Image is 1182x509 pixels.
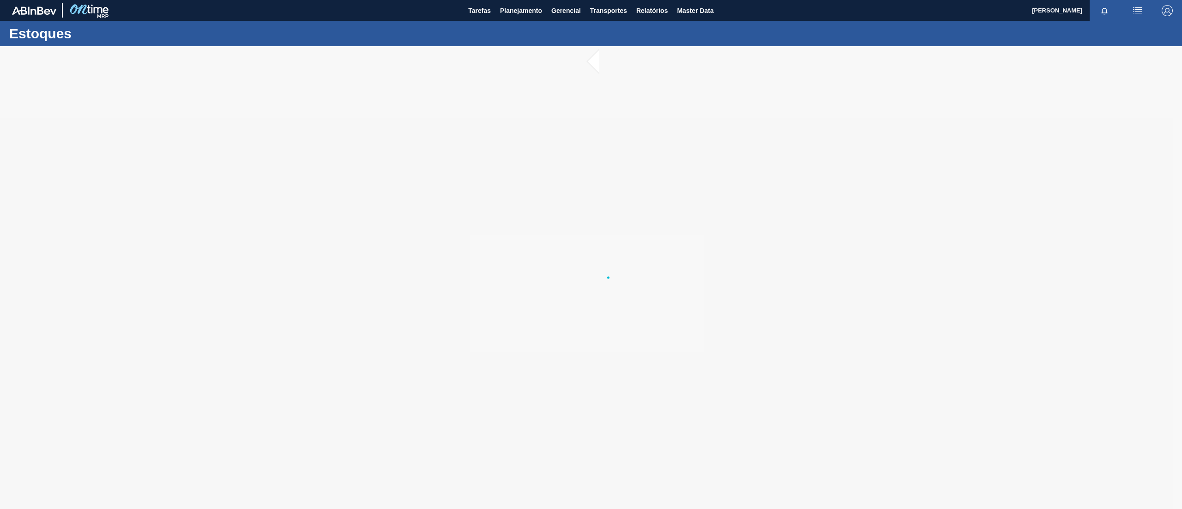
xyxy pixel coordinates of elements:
span: Transportes [590,5,627,16]
span: Planejamento [500,5,542,16]
h1: Estoques [9,28,173,39]
img: TNhmsLtSVTkK8tSr43FrP2fwEKptu5GPRR3wAAAABJRU5ErkJggg== [12,6,56,15]
img: userActions [1132,5,1143,16]
img: Logout [1162,5,1173,16]
span: Tarefas [468,5,491,16]
span: Relatórios [636,5,668,16]
span: Gerencial [551,5,581,16]
button: Notificações [1090,4,1119,17]
span: Master Data [677,5,713,16]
